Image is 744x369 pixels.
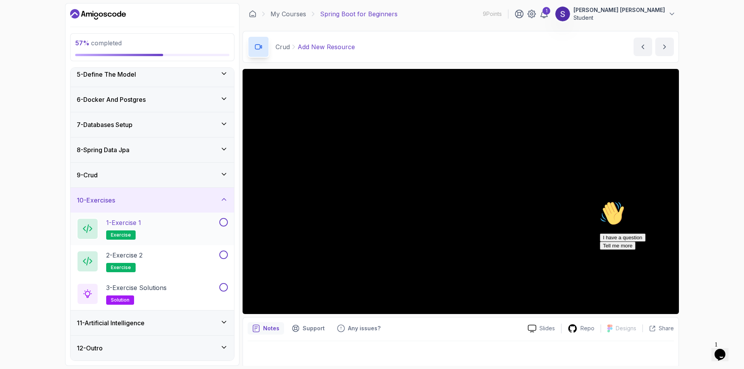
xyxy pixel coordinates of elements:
p: [PERSON_NAME] [PERSON_NAME] [573,6,665,14]
button: 7-Databases Setup [71,112,234,137]
h3: 7 - Databases Setup [77,120,133,129]
div: 👋Hi! How can we help?I have a questionTell me more [3,3,143,52]
button: 9-Crud [71,163,234,187]
h3: 8 - Spring Data Jpa [77,145,129,154]
span: exercise [111,264,131,271]
p: Crud [276,42,290,51]
a: My Courses [270,9,306,19]
iframe: chat widget [597,198,736,334]
p: 2 - Exercise 2 [106,251,143,260]
span: 57 % [75,39,90,47]
button: 6-Docker And Postgres [71,87,234,112]
button: Support button [287,322,329,335]
button: user profile image[PERSON_NAME] [PERSON_NAME]Student [555,6,676,22]
p: Notes [263,324,279,332]
iframe: 1 - Add New Resource [243,69,679,314]
h3: 10 - Exercises [77,196,115,205]
p: Add New Resource [298,42,355,51]
span: exercise [111,232,131,238]
button: 5-Define The Model [71,62,234,87]
p: Any issues? [348,324,381,332]
a: Slides [522,324,561,333]
button: 3-Exercise Solutionssolution [77,283,228,305]
button: 2-Exercise 2exercise [77,251,228,272]
div: 1 [542,7,550,15]
p: 9 Points [483,10,502,18]
button: previous content [634,38,652,56]
img: :wave: [3,3,28,28]
a: Dashboard [70,8,126,21]
button: notes button [248,322,284,335]
span: Hi! How can we help? [3,23,77,29]
p: Support [303,324,325,332]
img: user profile image [555,7,570,21]
p: Slides [539,324,555,332]
p: Spring Boot for Beginners [320,9,398,19]
h3: 11 - Artificial Intelligence [77,318,145,328]
button: next content [655,38,674,56]
a: Dashboard [249,10,257,18]
button: 11-Artificial Intelligence [71,311,234,335]
p: 1 - Exercise 1 [106,218,141,227]
h3: 6 - Docker And Postgres [77,95,146,104]
button: Tell me more [3,44,39,52]
button: Feedback button [332,322,385,335]
button: 12-Outro [71,336,234,360]
span: solution [111,297,129,303]
h3: 12 - Outro [77,343,103,353]
a: Repo [561,324,601,333]
button: I have a question [3,36,49,44]
h3: 9 - Crud [77,170,98,180]
p: 3 - Exercise Solutions [106,283,167,292]
h3: 5 - Define The Model [77,70,136,79]
a: 1 [539,9,549,19]
button: 1-Exercise 1exercise [77,218,228,240]
p: Repo [580,324,594,332]
button: 10-Exercises [71,188,234,213]
iframe: chat widget [711,338,736,361]
button: 8-Spring Data Jpa [71,137,234,162]
p: Student [573,14,665,22]
span: completed [75,39,122,47]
